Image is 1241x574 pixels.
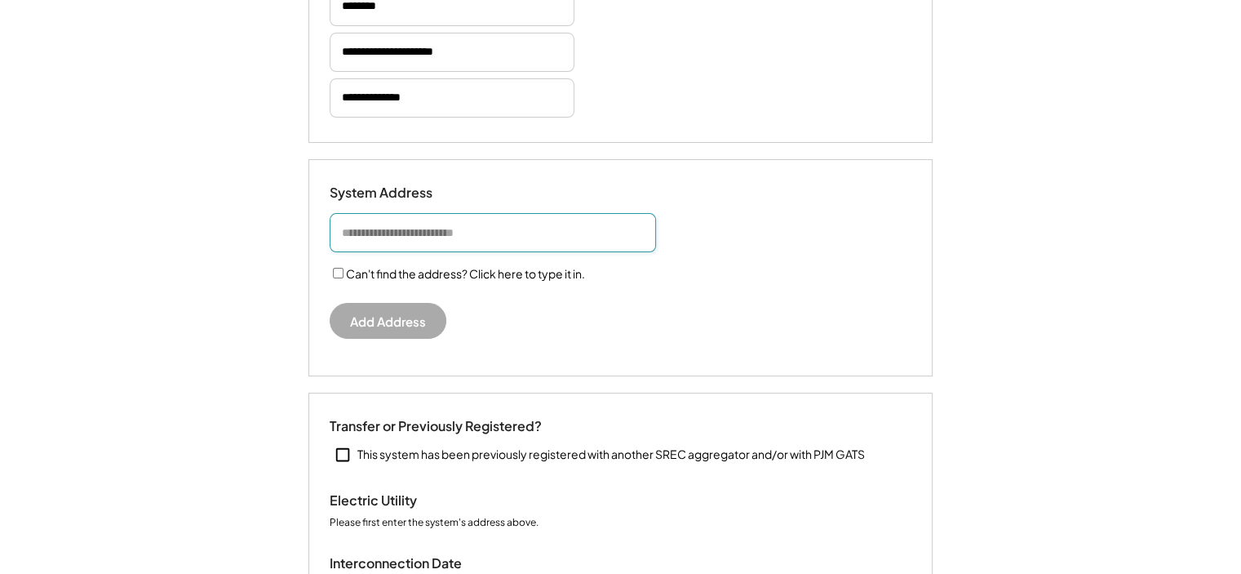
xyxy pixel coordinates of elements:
[330,516,539,531] div: Please first enter the system's address above.
[346,266,585,281] label: Can't find the address? Click here to type it in.
[330,492,493,509] div: Electric Utility
[330,185,493,202] div: System Address
[330,303,446,339] button: Add Address
[357,447,865,463] div: This system has been previously registered with another SREC aggregator and/or with PJM GATS
[330,418,542,435] div: Transfer or Previously Registered?
[330,555,493,572] div: Interconnection Date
